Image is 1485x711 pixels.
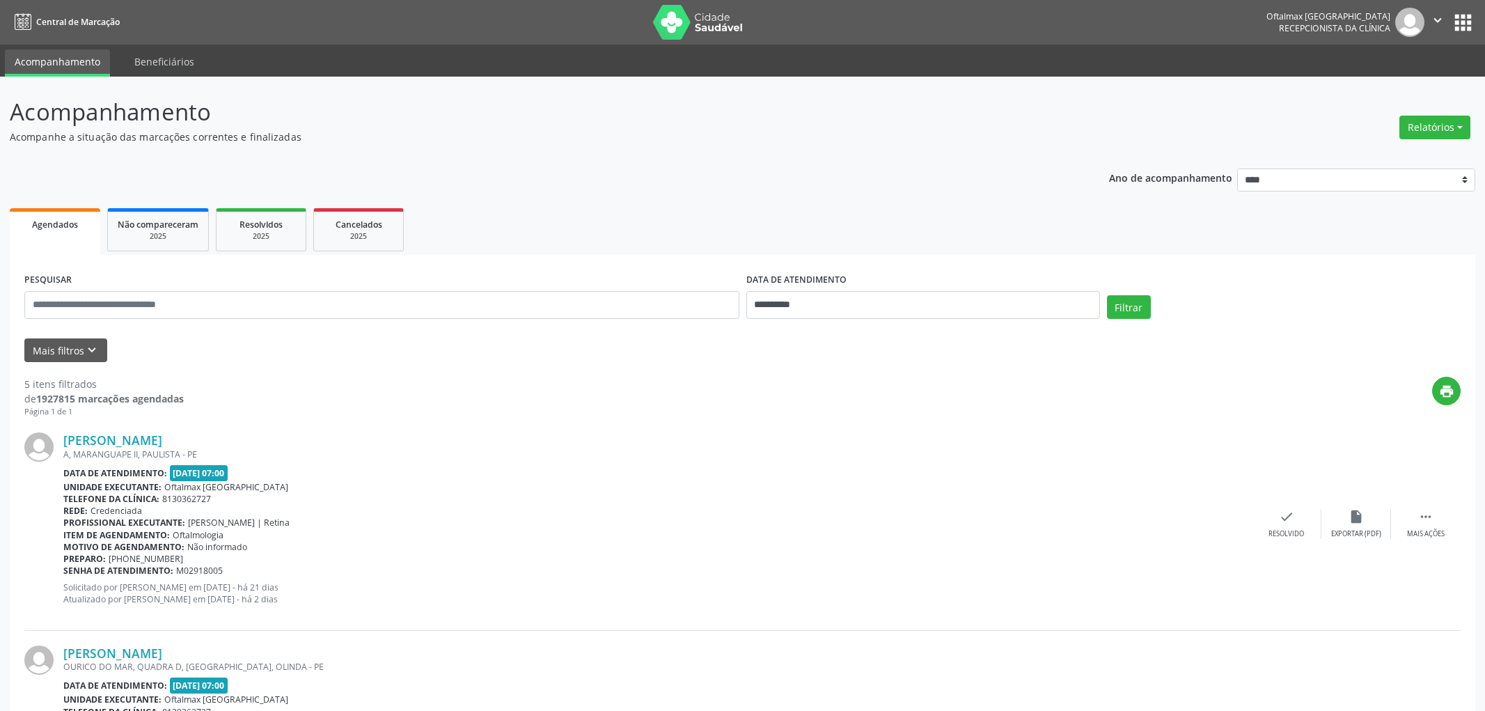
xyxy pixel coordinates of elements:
[746,269,847,291] label: DATA DE ATENDIMENTO
[1407,529,1445,539] div: Mais ações
[1349,509,1364,524] i: insert_drive_file
[1418,509,1433,524] i: 
[63,467,167,479] b: Data de atendimento:
[1439,384,1454,399] i: print
[1430,13,1445,28] i: 
[324,231,393,242] div: 2025
[188,517,290,529] span: [PERSON_NAME] | Retina
[1107,295,1151,319] button: Filtrar
[170,678,228,694] span: [DATE] 07:00
[162,493,211,505] span: 8130362727
[63,565,173,577] b: Senha de atendimento:
[1109,169,1232,186] p: Ano de acompanhamento
[5,49,110,77] a: Acompanhamento
[1279,509,1294,524] i: check
[226,231,296,242] div: 2025
[63,541,184,553] b: Motivo de agendamento:
[63,694,162,705] b: Unidade executante:
[36,16,120,28] span: Central de Marcação
[84,343,100,358] i: keyboard_arrow_down
[1266,10,1390,22] div: Oftalmax [GEOGRAPHIC_DATA]
[36,392,184,405] strong: 1927815 marcações agendadas
[24,377,184,391] div: 5 itens filtrados
[1451,10,1475,35] button: apps
[164,481,288,493] span: Oftalmax [GEOGRAPHIC_DATA]
[63,517,185,529] b: Profissional executante:
[63,505,88,517] b: Rede:
[63,448,1252,460] div: A, MARANGUAPE II, PAULISTA - PE
[176,565,223,577] span: M02918005
[32,219,78,231] span: Agendados
[24,646,54,675] img: img
[1424,8,1451,37] button: 
[1279,22,1390,34] span: Recepcionista da clínica
[1331,529,1381,539] div: Exportar (PDF)
[10,95,1036,130] p: Acompanhamento
[63,481,162,493] b: Unidade executante:
[118,231,198,242] div: 2025
[1432,377,1461,405] button: print
[63,432,162,448] a: [PERSON_NAME]
[125,49,204,74] a: Beneficiários
[24,338,107,363] button: Mais filtroskeyboard_arrow_down
[63,553,106,565] b: Preparo:
[170,465,228,481] span: [DATE] 07:00
[336,219,382,231] span: Cancelados
[24,432,54,462] img: img
[24,391,184,406] div: de
[63,493,159,505] b: Telefone da clínica:
[63,646,162,661] a: [PERSON_NAME]
[63,529,170,541] b: Item de agendamento:
[24,269,72,291] label: PESQUISAR
[63,661,1252,673] div: OURICO DO MAR, QUADRA D, [GEOGRAPHIC_DATA], OLINDA - PE
[63,581,1252,605] p: Solicitado por [PERSON_NAME] em [DATE] - há 21 dias Atualizado por [PERSON_NAME] em [DATE] - há 2...
[1395,8,1424,37] img: img
[173,529,223,541] span: Oftalmologia
[109,553,183,565] span: [PHONE_NUMBER]
[63,680,167,692] b: Data de atendimento:
[164,694,288,705] span: Oftalmax [GEOGRAPHIC_DATA]
[10,130,1036,144] p: Acompanhe a situação das marcações correntes e finalizadas
[24,406,184,418] div: Página 1 de 1
[10,10,120,33] a: Central de Marcação
[1268,529,1304,539] div: Resolvido
[239,219,283,231] span: Resolvidos
[91,505,142,517] span: Credenciada
[118,219,198,231] span: Não compareceram
[187,541,247,553] span: Não informado
[1399,116,1470,139] button: Relatórios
